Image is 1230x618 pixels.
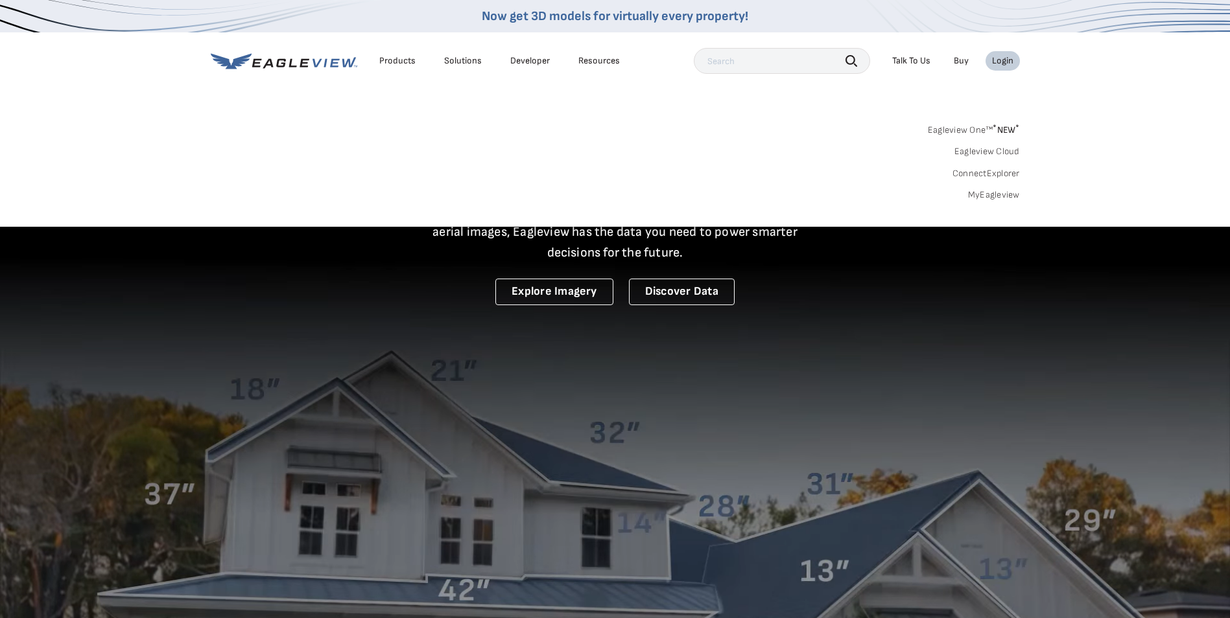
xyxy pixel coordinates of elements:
[968,189,1020,201] a: MyEagleview
[992,55,1013,67] div: Login
[952,168,1020,179] a: ConnectExplorer
[694,48,870,74] input: Search
[495,279,613,305] a: Explore Imagery
[578,55,620,67] div: Resources
[892,55,930,67] div: Talk To Us
[417,201,814,263] p: A new era starts here. Built on more than 3.5 billion high-resolution aerial images, Eagleview ha...
[954,146,1020,157] a: Eagleview Cloud
[928,120,1020,135] a: Eagleview One™*NEW*
[993,124,1019,135] span: NEW
[510,55,550,67] a: Developer
[629,279,735,305] a: Discover Data
[444,55,482,67] div: Solutions
[482,8,748,24] a: Now get 3D models for virtually every property!
[379,55,416,67] div: Products
[954,55,969,67] a: Buy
